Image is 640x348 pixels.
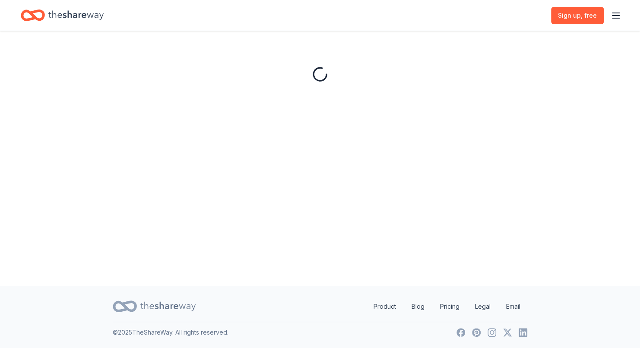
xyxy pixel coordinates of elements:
[499,298,527,315] a: Email
[21,5,104,25] a: Home
[468,298,497,315] a: Legal
[405,298,431,315] a: Blog
[367,298,527,315] nav: quick links
[113,327,228,338] p: © 2025 TheShareWay. All rights reserved.
[367,298,403,315] a: Product
[551,7,604,24] a: Sign up, free
[581,12,597,19] span: , free
[433,298,466,315] a: Pricing
[558,10,597,21] span: Sign up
